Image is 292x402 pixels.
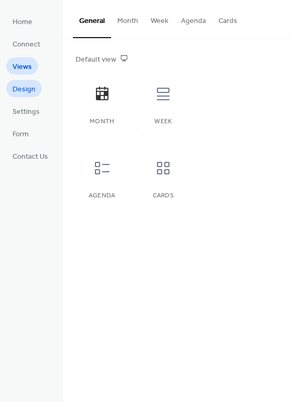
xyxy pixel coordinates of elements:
[13,62,32,73] span: Views
[6,35,46,52] a: Connect
[76,54,277,65] div: Default view
[86,192,118,199] div: Agenda
[13,129,29,140] span: Form
[13,17,32,28] span: Home
[6,13,39,30] a: Home
[13,84,35,95] span: Design
[147,118,179,125] div: Week
[13,39,40,50] span: Connect
[13,151,48,162] span: Contact Us
[86,118,118,125] div: Month
[6,125,35,142] a: Form
[13,107,40,117] span: Settings
[147,192,179,199] div: Cards
[6,102,46,120] a: Settings
[6,147,54,164] a: Contact Us
[6,57,38,75] a: Views
[6,80,42,97] a: Design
